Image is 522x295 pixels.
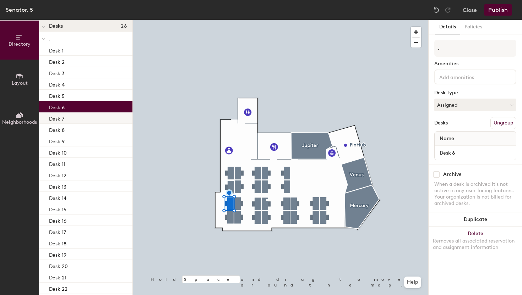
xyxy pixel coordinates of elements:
p: Desk 8 [49,125,65,133]
img: Redo [444,6,451,13]
p: Desk 10 [49,148,67,156]
p: Desk 22 [49,284,67,292]
div: Desks [434,120,448,126]
p: Desk 20 [49,261,68,269]
button: DeleteRemoves all associated reservation and assignment information [429,227,522,258]
div: Desk Type [434,90,516,96]
p: Desk 5 [49,91,65,99]
p: Desk 3 [49,68,65,77]
p: Desk 16 [49,216,66,224]
p: Desk 18 [49,239,66,247]
button: Close [463,4,477,16]
span: 26 [121,23,127,29]
button: Details [435,20,460,34]
p: Desk 21 [49,273,66,281]
span: Neighborhoods [2,119,37,125]
span: Layout [12,80,28,86]
button: Assigned [434,99,516,111]
p: Desk 19 [49,250,66,258]
button: Duplicate [429,212,522,227]
p: Desk 17 [49,227,66,235]
div: Removes all associated reservation and assignment information [433,238,518,251]
div: Senator, 5 [6,5,33,14]
span: Desks [49,23,63,29]
p: Desk 2 [49,57,65,65]
div: Archive [443,172,462,177]
button: Policies [460,20,486,34]
p: Desk 12 [49,171,66,179]
p: Desk 11 [49,159,65,167]
span: . [49,36,50,42]
img: Undo [433,6,440,13]
button: Help [404,277,421,288]
p: Desk 13 [49,182,66,190]
p: Desk 7 [49,114,64,122]
p: Desk 4 [49,80,65,88]
input: Unnamed desk [436,148,515,158]
div: Amenities [434,61,516,67]
p: Desk 1 [49,46,64,54]
p: Desk 15 [49,205,66,213]
span: Name [436,132,458,145]
p: Desk 6 [49,102,65,111]
span: Directory [9,41,31,47]
div: When a desk is archived it's not active in any user-facing features. Your organization is not bil... [434,181,516,207]
p: Desk 9 [49,137,65,145]
p: Desk 14 [49,193,66,201]
input: Add amenities [438,72,502,81]
button: Publish [484,4,512,16]
button: Ungroup [490,117,516,129]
